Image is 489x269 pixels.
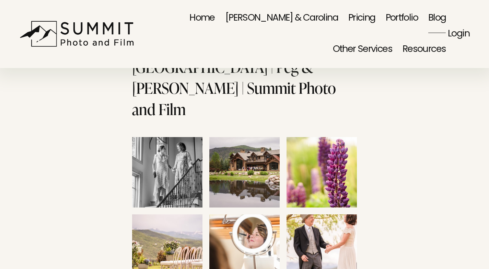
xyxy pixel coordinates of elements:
a: folder dropdown [403,34,446,66]
a: Blog [428,2,446,34]
a: Pricing [348,2,375,34]
span: Resources [403,35,446,64]
a: folder dropdown [333,34,392,66]
a: Home [189,2,215,34]
a: [PERSON_NAME] & Carolina [225,2,338,34]
a: Portfolio [386,2,418,34]
img: PegRichardWedding-211.jpg [269,137,374,208]
img: PegRichardRehearsal-210.jpg [132,128,202,216]
a: Login [448,19,469,49]
h1: Chaparral Ranch | Aspen, [GEOGRAPHIC_DATA] | Peg & [PERSON_NAME] | Summit Photo and Film [132,35,357,120]
img: PegRichardRehearsal-1298.jpg [192,137,297,208]
img: Summit Photo and Film [20,21,138,47]
span: Other Services [333,35,392,64]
